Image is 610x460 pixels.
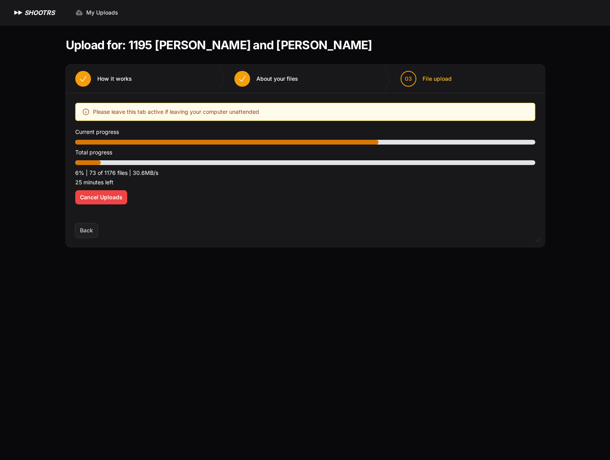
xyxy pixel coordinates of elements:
p: Current progress [75,127,535,137]
button: 03 File upload [391,65,461,93]
p: 25 minutes left [75,178,535,187]
button: Cancel Uploads [75,190,127,204]
span: About your files [256,75,298,83]
a: SHOOTRS SHOOTRS [13,8,55,17]
h1: Upload for: 1195 [PERSON_NAME] and [PERSON_NAME] [66,38,372,52]
img: SHOOTRS [13,8,24,17]
span: File upload [423,75,452,83]
span: How it works [97,75,132,83]
button: How it works [66,65,141,93]
span: Please leave this tab active if leaving your computer unattended [93,107,259,117]
h1: SHOOTRS [24,8,55,17]
p: 6% | 73 of 1176 files | 30.6MB/s [75,168,535,178]
p: Total progress [75,148,535,157]
div: v2 [535,236,541,245]
a: My Uploads [70,6,123,20]
span: 03 [405,75,412,83]
button: About your files [225,65,308,93]
span: My Uploads [86,9,118,17]
span: Cancel Uploads [80,193,122,201]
